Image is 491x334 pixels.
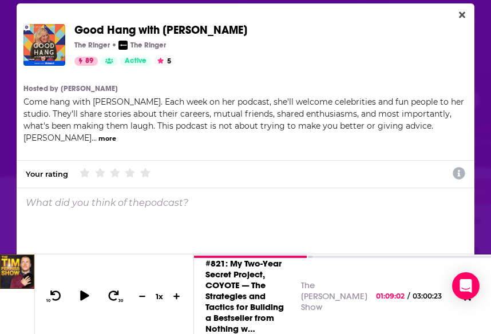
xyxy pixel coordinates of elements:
span: ... [92,133,97,143]
a: [PERSON_NAME] [61,84,118,93]
img: The Ringer [118,41,128,50]
p: The Ringer [130,41,166,50]
a: #821: My Two-Year Secret Project, COYOTE — The Strategies and Tactics for Building a Bestseller f... [205,258,284,334]
a: Show additional information [453,166,465,182]
a: 89 [74,57,98,66]
button: 5 [154,57,175,66]
a: The RingerThe Ringer [118,41,166,50]
span: Good Hang with [PERSON_NAME] [74,23,247,37]
div: Open Intercom Messenger [452,272,480,300]
span: 30 [118,299,123,303]
button: Close [454,8,470,22]
span: 10 [46,299,50,303]
span: Come hang with [PERSON_NAME]. Each week on her podcast, she'll welcome celebrities and fun people... [23,97,464,143]
p: What did you think of the podcast ? [26,197,188,208]
img: Good Hang with Amy Poehler [23,24,65,66]
h4: Hosted by [23,84,58,93]
span: 01:09:02 [376,292,407,300]
a: Good Hang with [PERSON_NAME] [74,24,247,37]
span: / [407,292,410,300]
button: more [98,134,116,144]
span: 03:00:23 [410,292,453,300]
a: Active [120,57,151,66]
span: Active [125,55,146,67]
a: The [PERSON_NAME] Show [301,280,367,312]
div: Your rating [26,169,68,178]
div: 1 x [150,292,169,301]
span: 89 [85,55,93,67]
p: The Ringer [74,41,110,50]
